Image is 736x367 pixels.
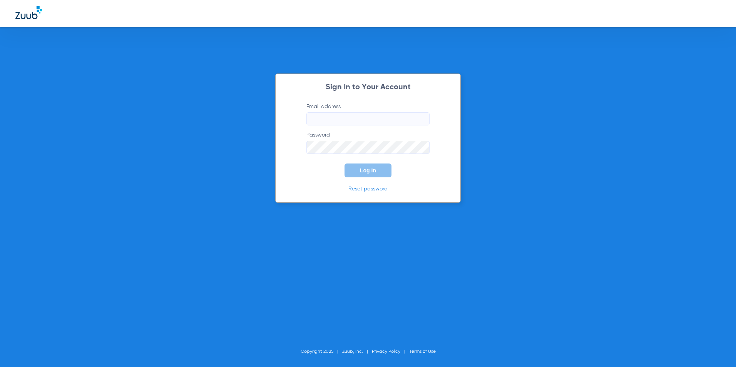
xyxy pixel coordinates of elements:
a: Terms of Use [409,349,436,354]
button: Log In [345,163,391,177]
h2: Sign In to Your Account [295,83,441,91]
label: Password [306,131,430,154]
a: Privacy Policy [372,349,400,354]
img: Zuub Logo [15,6,42,19]
li: Zuub, Inc. [342,348,372,355]
span: Log In [360,167,376,173]
iframe: Chat Widget [698,330,736,367]
a: Reset password [348,186,388,192]
label: Email address [306,103,430,125]
input: Email address [306,112,430,125]
input: Password [306,141,430,154]
li: Copyright 2025 [301,348,342,355]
